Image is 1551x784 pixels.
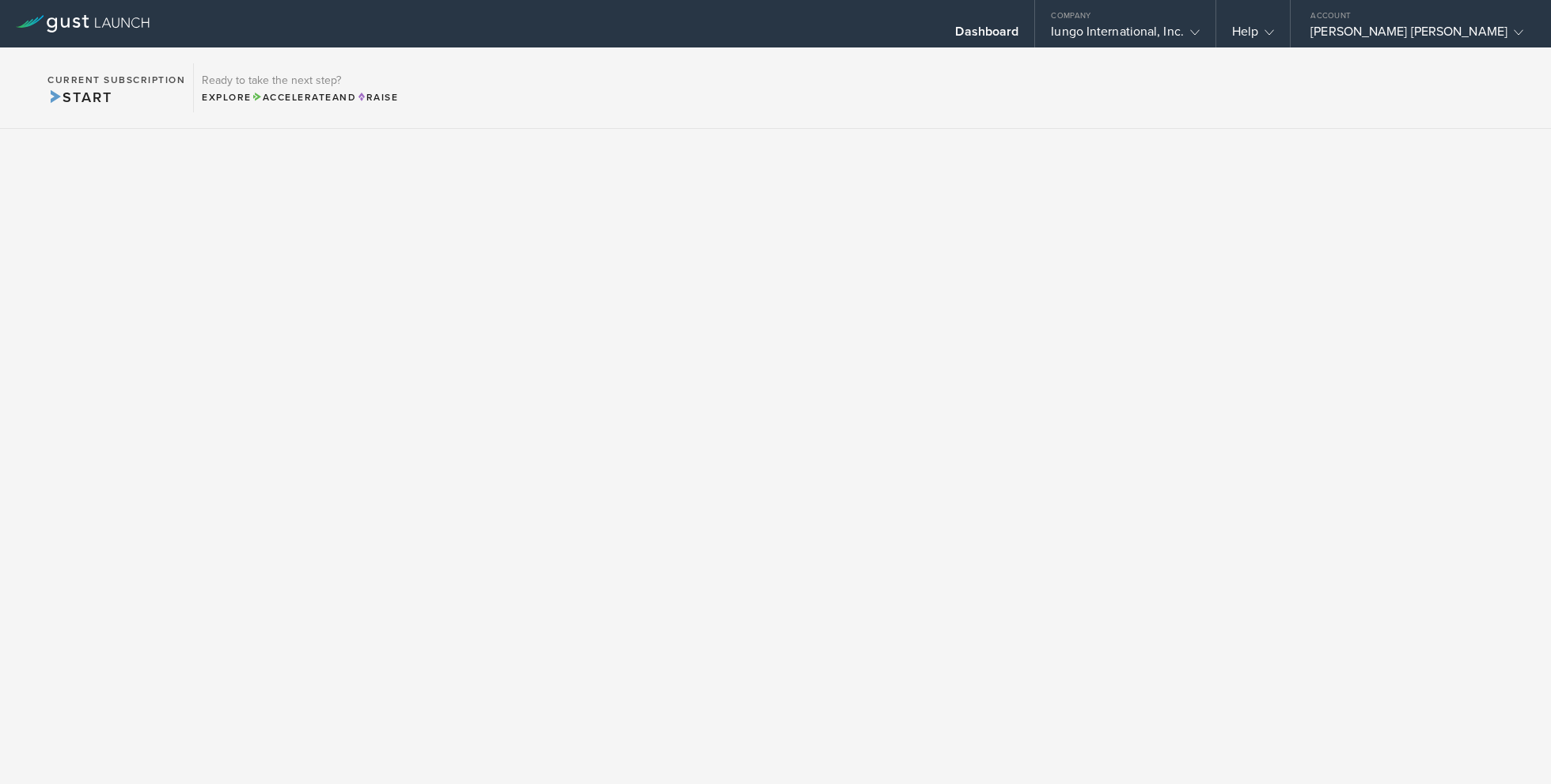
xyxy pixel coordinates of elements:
span: and [252,92,357,103]
span: Raise [356,92,398,103]
div: Dashboard [955,24,1018,47]
span: Accelerate [252,92,332,103]
div: [PERSON_NAME] [PERSON_NAME] [1310,24,1523,47]
div: Explore [202,90,398,104]
h3: Ready to take the next step? [202,75,398,86]
div: Ready to take the next step?ExploreAccelerateandRaise [193,63,406,112]
div: Help [1232,24,1274,47]
span: Start [47,89,112,106]
div: Iungo International, Inc. [1051,24,1200,47]
h2: Current Subscription [47,75,185,85]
